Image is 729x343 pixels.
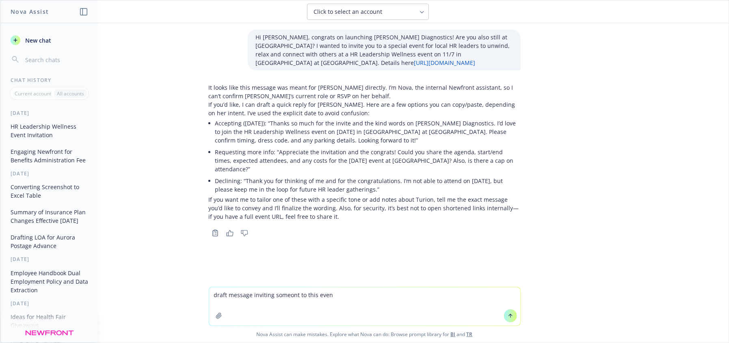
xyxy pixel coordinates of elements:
button: Click to select an account [307,4,429,20]
p: If you’d like, I can draft a quick reply for [PERSON_NAME]. Here are a few options you can copy/p... [209,100,521,117]
p: Accepting ([DATE]): “Thanks so much for the invite and the kind words on [PERSON_NAME] Diagnostic... [215,119,521,145]
p: If you want me to tailor one of these with a specific tone or add notes about Turion, tell me the... [209,195,521,221]
p: Requesting more info: “Appreciate the invitation and the congrats! Could you share the agenda, st... [215,148,521,173]
button: New chat [7,33,91,47]
span: New chat [24,36,51,45]
span: Click to select an account [314,8,383,16]
div: [DATE] [1,256,98,263]
a: TR [467,331,473,338]
button: Engaging Newfront for Benefits Administration Fee [7,145,91,167]
div: [DATE] [1,110,98,116]
div: Chat History [1,77,98,84]
p: Declining: “Thank you for thinking of me and for the congratulations. I’m not able to attend on [... [215,177,521,194]
p: Current account [15,90,51,97]
a: BI [451,331,456,338]
button: Ideas for Health Fair Giveaways [7,310,91,332]
textarea: draft message inviting someont to this even [209,287,520,326]
div: [DATE] [1,300,98,307]
p: It looks like this message was meant for [PERSON_NAME] directly. I’m Nova, the internal Newfront ... [209,83,521,100]
a: [URL][DOMAIN_NAME] [414,59,476,67]
span: Nova Assist can make mistakes. Explore what Nova can do: Browse prompt library for and [4,326,725,343]
button: Drafting LOA for Aurora Postage Advance [7,231,91,252]
p: Hi [PERSON_NAME], congrats on launching [PERSON_NAME] Diagnostics! Are you also still at [GEOGRAP... [256,33,513,67]
h1: Nova Assist [11,7,49,16]
p: All accounts [57,90,84,97]
svg: Copy to clipboard [212,229,219,237]
button: Converting Screenshot to Excel Table [7,180,91,202]
button: HR Leadership Wellness Event Invitation [7,120,91,142]
input: Search chats [24,54,88,65]
button: Thumbs down [238,227,251,239]
button: Employee Handbook Dual Employment Policy and Data Extraction [7,266,91,297]
button: Summary of Insurance Plan Changes Effective [DATE] [7,205,91,227]
div: [DATE] [1,170,98,177]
